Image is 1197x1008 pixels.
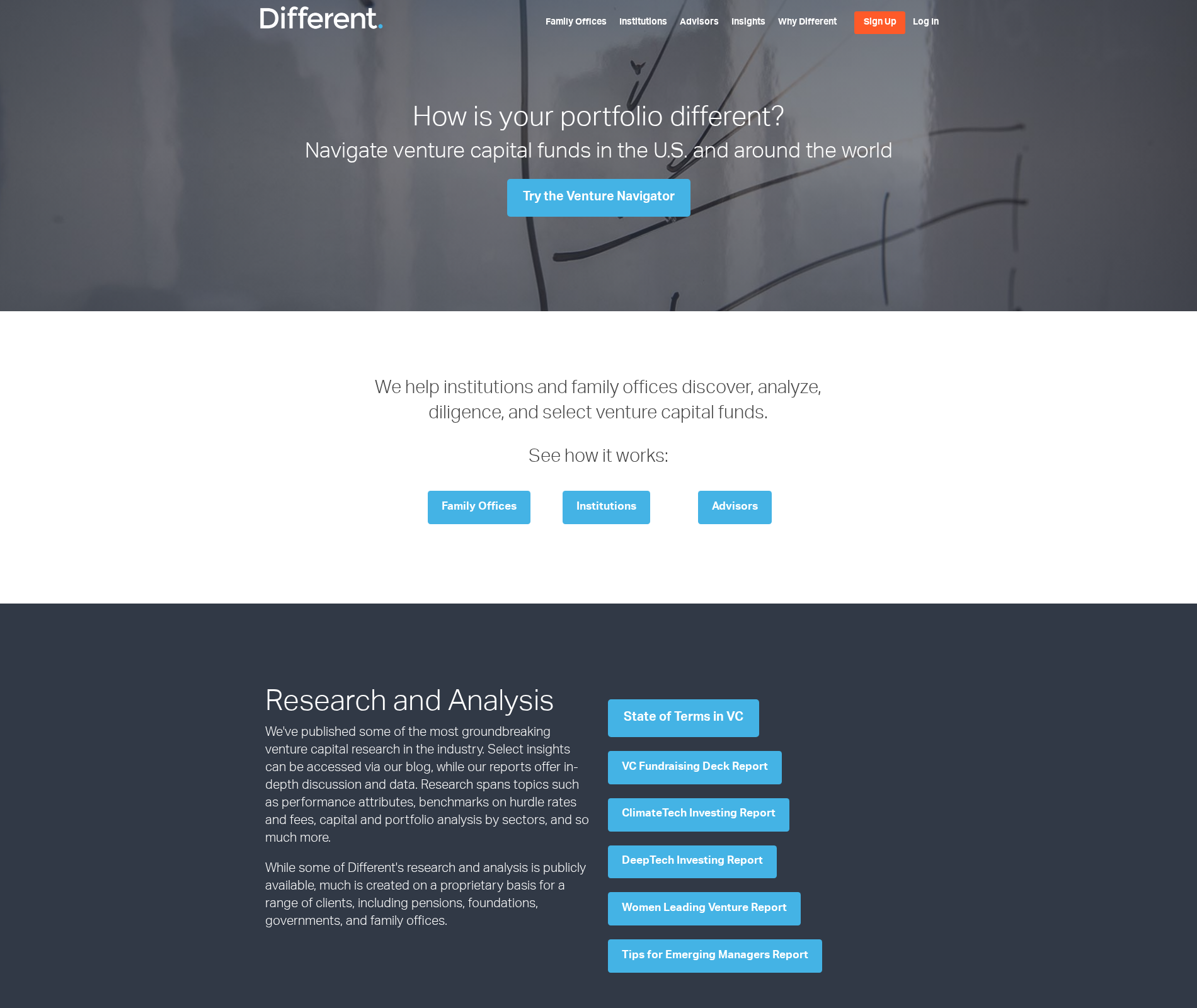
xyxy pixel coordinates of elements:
[608,939,822,973] a: Tips for Emerging Managers Report
[507,179,690,217] a: Try the Venture Navigator
[698,491,772,524] a: Advisors
[255,139,942,168] h2: Navigate venture capital funds in the U.S. and around the world
[913,18,939,27] a: Log In
[265,684,589,724] h2: Research and Analysis
[608,892,801,925] a: Women Leading Venture Report
[608,798,789,832] a: ClimateTech Investing Report
[546,18,607,27] a: Family Offices
[608,845,777,879] a: DeepTech Investing Report
[563,491,650,524] a: Institutions
[258,5,384,30] img: Different Funds
[608,699,759,737] a: State of Terms in VC
[778,18,837,27] a: Why Different
[731,18,765,27] a: Insights
[373,445,825,471] p: See how it works:
[428,491,530,524] a: Family Offices
[373,377,825,471] h3: We help institutions and family offices discover, analyze, diligence, and select venture capital ...
[854,11,905,34] a: Sign Up
[265,724,589,931] h3: We've published some of the most groundbreaking venture capital research in the industry. Select ...
[255,101,942,139] h1: How is your portfolio different?
[619,18,667,27] a: Institutions
[608,751,782,784] a: VC Fundraising Deck Report
[265,861,589,931] p: While some of Different's research and analysis is publicly available, much is created on a propr...
[680,18,719,27] a: Advisors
